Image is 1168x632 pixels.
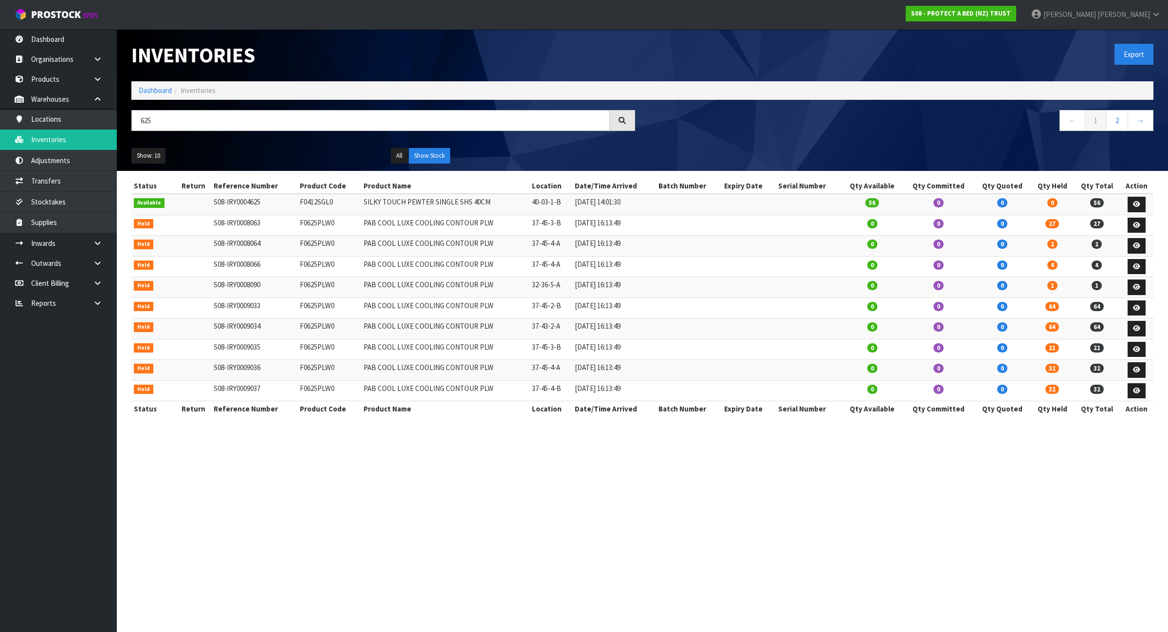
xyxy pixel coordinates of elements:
td: PAB COOL LUXE COOLING CONTOUR PLW [361,380,529,401]
td: S08-IRY0009033 [211,297,297,318]
td: F0625PLW0 [297,339,361,360]
span: 0 [867,385,877,394]
span: 0 [997,343,1007,353]
td: F0625PLW0 [297,380,361,401]
span: 0 [997,302,1007,311]
span: 0 [867,219,877,228]
th: Serial Number [776,178,841,194]
span: 0 [933,198,944,207]
td: 37-45-4-B [529,380,573,401]
span: Held [134,322,153,332]
span: 0 [933,302,944,311]
th: Product Name [361,178,529,194]
input: Search inventories [131,110,610,131]
td: 37-45-4-A [529,256,573,277]
th: Location [529,401,573,417]
span: 32 [1090,385,1104,394]
td: S08-IRY0008066 [211,256,297,277]
th: Qty Available [841,401,903,417]
td: S08-IRY0008090 [211,277,297,298]
span: Held [134,281,153,291]
span: 0 [997,198,1007,207]
span: 0 [933,364,944,373]
th: Return [175,401,211,417]
span: 2 [1047,240,1058,249]
td: 37-45-4-A [529,360,573,381]
span: 0 [933,281,944,290]
span: 0 [933,219,944,228]
td: PAB COOL LUXE COOLING CONTOUR PLW [361,297,529,318]
td: S08-IRY0009034 [211,318,297,339]
span: 0 [997,260,1007,270]
td: [DATE] 16:13:49 [572,215,656,236]
th: Qty Quoted [974,178,1031,194]
span: 0 [933,385,944,394]
span: Held [134,240,153,249]
td: PAB COOL LUXE COOLING CONTOUR PLW [361,360,529,381]
th: Qty Available [841,178,903,194]
td: [DATE] 16:13:49 [572,256,656,277]
span: 4 [1092,260,1102,270]
span: 27 [1045,219,1059,228]
td: [DATE] 16:13:49 [572,339,656,360]
span: Held [134,260,153,270]
th: Qty Total [1074,401,1120,417]
span: 0 [867,302,877,311]
td: F0625PLW0 [297,277,361,298]
span: 56 [865,198,879,207]
td: [DATE] 16:13:49 [572,297,656,318]
span: Available [134,198,164,208]
span: 64 [1090,322,1104,332]
span: 32 [1090,364,1104,373]
th: Action [1120,178,1153,194]
span: 0 [867,343,877,353]
a: 2 [1106,110,1128,131]
span: Held [134,385,153,394]
td: 32-36-5-A [529,277,573,298]
a: Dashboard [139,86,172,95]
span: 64 [1045,322,1059,332]
span: Held [134,302,153,312]
td: PAB COOL LUXE COOLING CONTOUR PLW [361,215,529,236]
span: Held [134,364,153,373]
th: Expiry Date [722,401,776,417]
td: F0625PLW0 [297,318,361,339]
span: 56 [1090,198,1104,207]
td: F0625PLW0 [297,215,361,236]
span: [PERSON_NAME] [1097,10,1150,19]
button: Show: 10 [131,148,165,164]
th: Batch Number [656,401,722,417]
span: Held [134,219,153,229]
span: 1 [1047,281,1058,290]
span: 4 [1047,260,1058,270]
td: [DATE] 16:13:49 [572,236,656,257]
span: 1 [1092,281,1102,290]
th: Return [175,178,211,194]
span: 0 [933,240,944,249]
th: Reference Number [211,401,297,417]
span: 0 [1047,198,1058,207]
span: 0 [867,240,877,249]
th: Qty Quoted [974,401,1031,417]
nav: Page navigation [650,110,1153,134]
span: 2 [1092,240,1102,249]
td: S08-IRY0004625 [211,194,297,215]
button: All [391,148,408,164]
td: 40-03-1-B [529,194,573,215]
th: Date/Time Arrived [572,178,656,194]
th: Product Name [361,401,529,417]
th: Expiry Date [722,178,776,194]
a: → [1128,110,1153,131]
td: 37-45-2-B [529,297,573,318]
td: F0625PLW0 [297,236,361,257]
img: cube-alt.png [15,8,27,20]
td: S08-IRY0008064 [211,236,297,257]
td: [DATE] 16:13:49 [572,277,656,298]
th: Qty Held [1031,401,1074,417]
span: 0 [997,385,1007,394]
th: Location [529,178,573,194]
th: Product Code [297,178,361,194]
td: S08-IRY0009035 [211,339,297,360]
span: 64 [1045,302,1059,311]
span: [PERSON_NAME] [1043,10,1096,19]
